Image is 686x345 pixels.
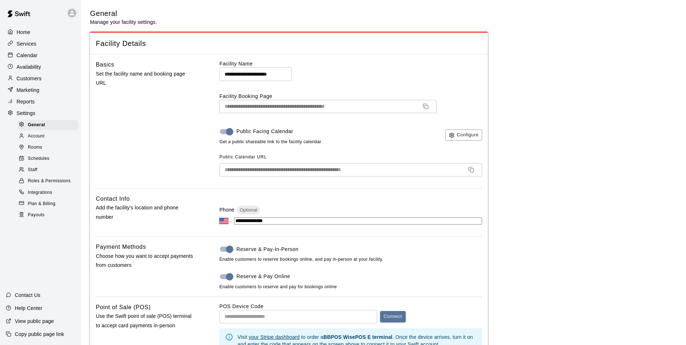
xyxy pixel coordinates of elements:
[237,273,290,280] span: Reserve & Pay Online
[15,331,64,338] p: Copy public page link
[96,242,146,252] h6: Payment Methods
[445,129,482,141] button: Configure
[17,199,78,209] div: Plan & Billing
[220,284,337,289] span: Enable customers to reserve and pay for bookings online
[17,198,81,209] a: Plan & Billing
[237,207,260,213] span: Optional
[17,110,35,117] p: Settings
[28,189,52,196] span: Integrations
[420,101,431,112] button: Copy URL
[17,75,42,82] p: Customers
[6,38,76,49] a: Services
[237,246,299,253] span: Reserve & Pay-In-Person
[465,164,477,175] button: Copy URL
[15,304,42,312] p: Help Center
[6,27,76,38] a: Home
[15,318,54,325] p: View public page
[17,86,39,94] p: Marketing
[17,131,81,142] a: Account
[28,155,50,162] span: Schedules
[17,209,81,221] a: Payouts
[17,120,78,130] div: General
[17,176,81,187] a: Roles & Permissions
[17,119,81,131] a: General
[17,98,35,105] p: Reports
[96,252,196,270] p: Choose how you want to accept payments from customers
[28,200,55,208] span: Plan & Billing
[220,139,321,146] span: Get a public shareable link to the facility calendar
[96,69,196,88] p: Set the facility name and booking page URL
[17,142,81,153] a: Rooms
[220,154,267,159] span: Public Calendar URL
[220,60,482,67] label: Facility Name
[17,131,78,141] div: Account
[220,256,482,263] span: Enable customers to reserve bookings online, and pay in-person at your facility.
[6,50,76,61] a: Calendar
[6,96,76,107] a: Reports
[17,154,78,164] div: Schedules
[96,194,130,204] h6: Contact Info
[17,40,37,47] p: Services
[17,210,78,220] div: Payouts
[90,18,157,26] p: Manage your facility settings.
[220,206,234,213] p: Phone
[28,122,45,129] span: General
[28,133,44,140] span: Account
[237,128,293,135] span: Public Facing Calendar
[96,60,114,69] h6: Basics
[90,9,157,18] h5: General
[17,52,38,59] p: Calendar
[17,187,81,198] a: Integrations
[17,165,78,175] div: Staff
[96,39,482,48] span: Facility Details
[28,144,42,151] span: Rooms
[6,108,76,119] a: Settings
[17,153,81,165] a: Schedules
[17,176,78,186] div: Roles & Permissions
[17,63,41,71] p: Availability
[28,212,44,219] span: Payouts
[6,85,76,95] a: Marketing
[220,93,482,100] label: Facility Booking Page
[6,73,76,84] a: Customers
[96,312,196,330] p: Use the Swift point of sale (POS) terminal to accept card payments in-person
[28,178,71,185] span: Roles & Permissions
[323,334,392,340] b: BBPOS WisePOS E terminal
[380,311,406,322] button: Connect
[17,142,78,153] div: Rooms
[17,29,30,36] p: Home
[220,303,264,309] label: POS Device Code
[28,166,37,174] span: Staff
[17,165,81,176] a: Staff
[96,203,196,221] p: Add the facility's location and phone number
[96,303,151,312] h6: Point of Sale (POS)
[6,61,76,72] a: Availability
[17,188,78,198] div: Integrations
[249,334,300,340] a: your Stripe dashboard
[15,291,41,299] p: Contact Us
